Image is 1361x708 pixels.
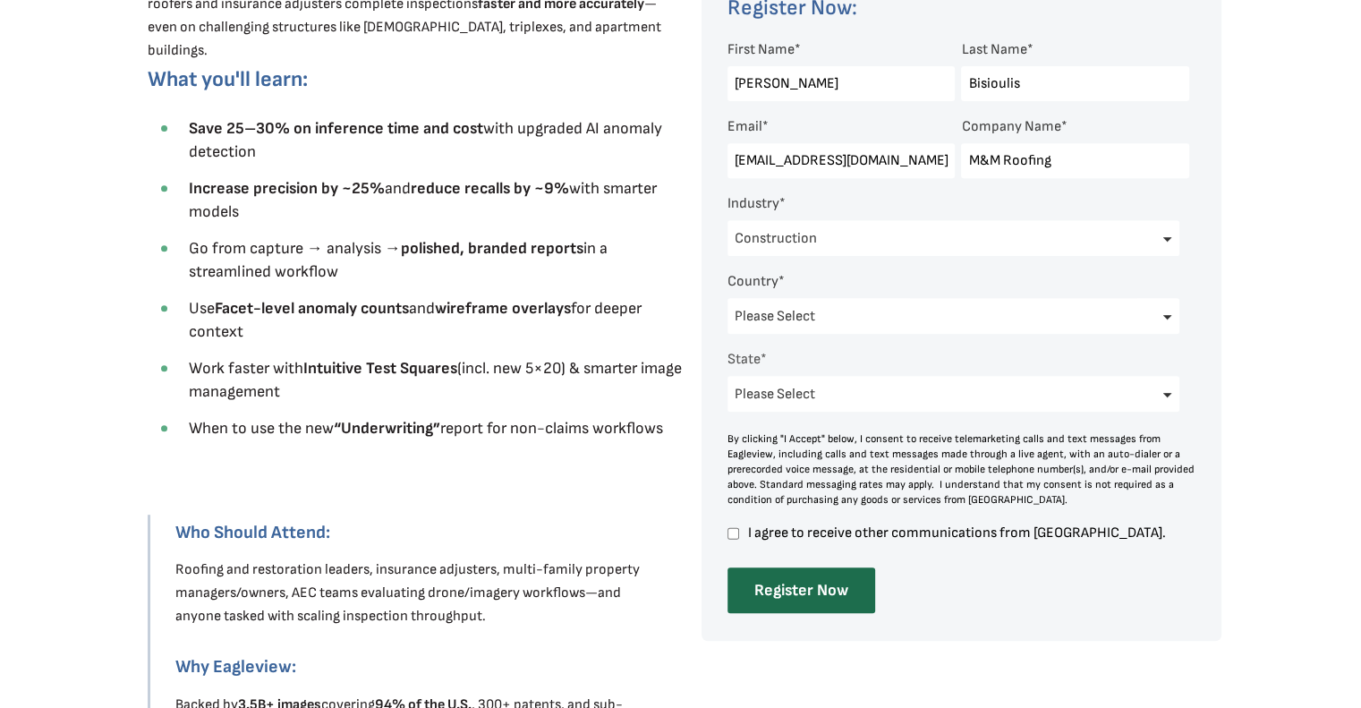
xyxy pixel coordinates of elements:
strong: wireframe overlays [435,299,571,318]
strong: Facet-level anomaly counts [215,299,409,318]
span: State [727,351,761,368]
span: Email [727,118,762,135]
span: Industry [727,195,779,212]
span: Company Name [961,118,1060,135]
span: I agree to receive other communications from [GEOGRAPHIC_DATA]. [745,525,1189,541]
input: Register Now [727,567,875,613]
span: with upgraded AI anomaly detection [189,119,662,161]
strong: Intuitive Test Squares [303,359,457,378]
span: and with smarter models [189,179,657,221]
strong: reduce recalls by ~9% [411,179,569,198]
strong: polished, branded reports [401,239,583,258]
span: Go from capture → analysis → in a streamlined workflow [189,239,608,281]
span: What you'll learn: [148,66,308,92]
span: Last Name [961,41,1026,58]
strong: Increase precision by ~25% [189,179,385,198]
strong: Why Eagleview: [175,656,296,678]
span: Country [727,273,778,290]
span: When to use the new report for non-claims workflows [189,419,663,438]
span: Use and for deeper context [189,299,642,341]
strong: “Underwriting” [334,419,440,438]
span: Roofing and restoration leaders, insurance adjusters, multi-family property managers/owners, AEC ... [175,561,640,625]
input: I agree to receive other communications from [GEOGRAPHIC_DATA]. [727,525,739,542]
strong: Who Should Attend: [175,522,330,543]
div: By clicking "I Accept" below, I consent to receive telemarketing calls and text messages from Eag... [727,431,1196,508]
strong: Save 25–30% on inference time and cost [189,119,483,138]
span: Work faster with (incl. new 5×20) & smarter image management [189,359,682,401]
span: First Name [727,41,795,58]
